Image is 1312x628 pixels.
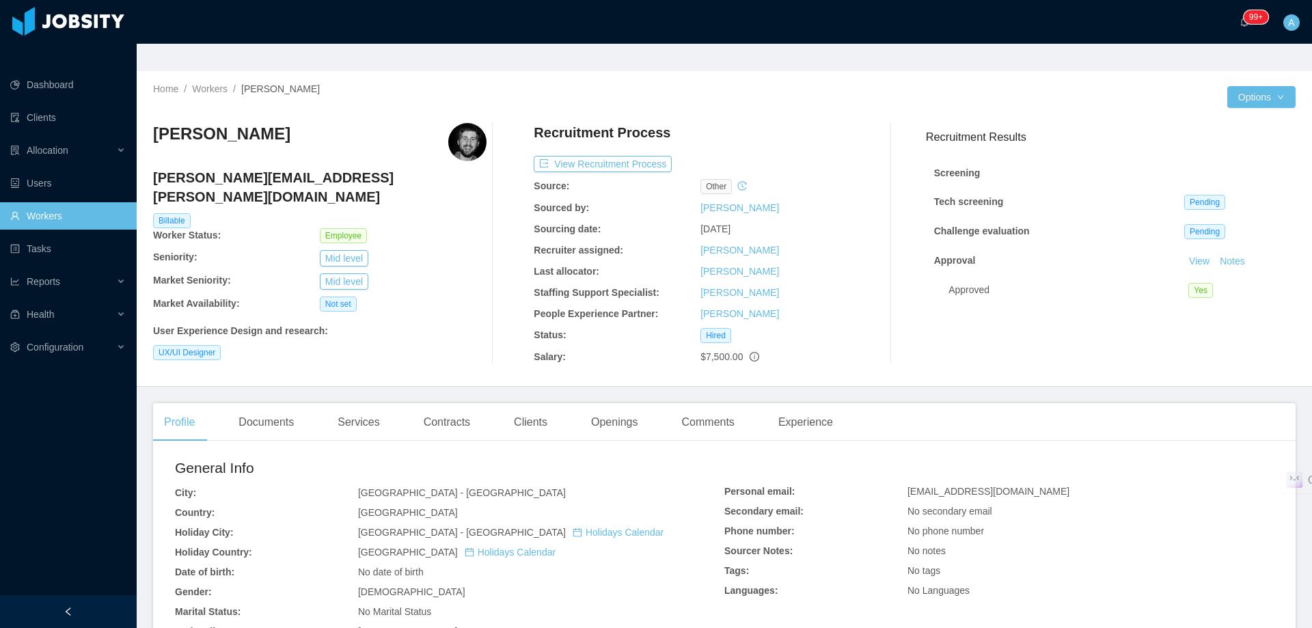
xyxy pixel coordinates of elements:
span: No notes [907,545,946,556]
button: Mid level [320,273,368,290]
span: No Marital Status [358,606,431,617]
b: Worker Status: [153,230,221,241]
h3: Recruitment Results [926,128,1296,146]
h2: General Info [175,457,724,479]
span: No Languages [907,585,970,596]
b: User Experience Design and research : [153,325,328,336]
strong: Challenge evaluation [934,226,1030,236]
span: UX/UI Designer [153,345,221,360]
a: [PERSON_NAME] [700,202,779,213]
a: [PERSON_NAME] [700,287,779,298]
h3: [PERSON_NAME] [153,123,290,145]
b: Last allocator: [534,266,599,277]
i: icon: solution [10,146,20,155]
b: Marital Status: [175,606,241,617]
span: info-circle [750,352,759,361]
i: icon: calendar [465,547,474,557]
div: Contracts [413,403,481,441]
i: icon: setting [10,342,20,352]
i: icon: medicine-box [10,310,20,319]
strong: Approval [934,255,976,266]
a: [PERSON_NAME] [700,245,779,256]
span: Yes [1188,283,1213,298]
span: Configuration [27,342,83,353]
b: Holiday Country: [175,547,252,558]
span: [PERSON_NAME] [241,83,320,94]
b: Staffing Support Specialist: [534,287,659,298]
span: [GEOGRAPHIC_DATA] [358,547,556,558]
i: icon: left [64,607,73,616]
span: Employee [320,228,367,243]
h4: Recruitment Process [534,123,670,142]
b: People Experience Partner: [534,308,658,319]
a: icon: exportView Recruitment Process [534,159,672,169]
b: Source: [534,180,569,191]
b: Country: [175,507,215,518]
span: Allocation [27,145,68,156]
a: View [1184,256,1214,267]
b: Holiday City: [175,527,234,538]
a: [PERSON_NAME] [700,266,779,277]
div: Services [327,403,390,441]
b: City: [175,487,196,498]
div: Clients [503,403,558,441]
span: [DATE] [700,223,730,234]
b: Tags: [724,565,749,576]
a: Home [153,83,178,94]
span: [DEMOGRAPHIC_DATA] [358,586,465,597]
div: Profile [153,403,206,441]
i: icon: line-chart [10,277,20,286]
b: Seniority: [153,251,197,262]
b: Secondary email: [724,506,804,517]
span: No date of birth [358,566,424,577]
span: [GEOGRAPHIC_DATA] - [GEOGRAPHIC_DATA] [358,527,664,538]
b: Gender: [175,586,212,597]
span: Hired [700,328,731,343]
a: [PERSON_NAME] [700,308,779,319]
strong: Tech screening [934,196,1004,207]
div: Comments [671,403,746,441]
strong: Screening [934,167,981,178]
span: other [700,179,732,194]
b: Sourcer Notes: [724,545,793,556]
b: Market Availability: [153,298,240,309]
button: Optionsicon: down [1227,86,1296,108]
img: 9db6fbab-89a5-43c1-b2db-66587647b3d7_6813a004d31a5-400w.png [448,123,487,161]
span: Health [27,309,54,320]
span: / [233,83,236,94]
span: $7,500.00 [700,351,743,362]
span: Pending [1184,195,1225,210]
div: Documents [228,403,305,441]
a: icon: pie-chartDashboard [10,71,126,98]
i: icon: calendar [573,528,582,537]
b: Sourcing date: [534,223,601,234]
a: icon: calendarHolidays Calendar [573,527,664,538]
b: Status: [534,329,566,340]
a: icon: userWorkers [10,202,126,230]
span: [EMAIL_ADDRESS][DOMAIN_NAME] [907,486,1069,497]
span: Reports [27,276,60,287]
span: A [1288,14,1294,31]
div: Experience [767,403,844,441]
span: [GEOGRAPHIC_DATA] [358,507,458,518]
div: No tags [907,564,1274,578]
b: Market Seniority: [153,275,231,286]
b: Salary: [534,351,566,362]
a: icon: auditClients [10,104,126,131]
a: icon: calendarHolidays Calendar [465,547,556,558]
span: Billable [153,213,191,228]
button: icon: exportView Recruitment Process [534,156,672,172]
button: Notes [1214,254,1250,270]
b: Date of birth: [175,566,234,577]
span: No secondary email [907,506,992,517]
span: Pending [1184,224,1225,239]
b: Sourced by: [534,202,589,213]
h4: [PERSON_NAME][EMAIL_ADDRESS][PERSON_NAME][DOMAIN_NAME] [153,168,487,206]
a: icon: robotUsers [10,169,126,197]
b: Phone number: [724,525,795,536]
b: Personal email: [724,486,795,497]
a: icon: profileTasks [10,235,126,262]
b: Recruiter assigned: [534,245,623,256]
span: / [184,83,187,94]
span: Not set [320,297,357,312]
